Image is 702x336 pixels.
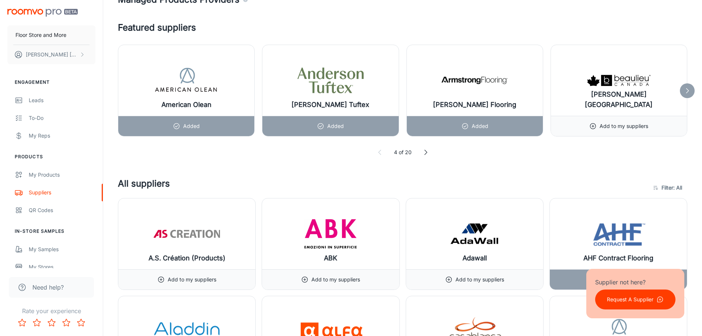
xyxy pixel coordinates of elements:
h6: [PERSON_NAME] Flooring [433,100,516,110]
div: My Products [29,171,95,179]
p: 4 of 20 [394,148,412,156]
button: Floor Store and More [7,25,95,45]
p: [PERSON_NAME] [PERSON_NAME] [26,51,78,59]
img: Roomvo PRO Beta [7,9,78,17]
button: Request A Supplier [595,290,675,309]
button: Rate 3 star [44,315,59,330]
p: Rate your experience [6,306,97,315]
img: American Olean [153,66,220,95]
p: Add to my suppliers [311,276,360,284]
p: Added [472,122,488,130]
img: AHF Contract Flooring [585,219,652,249]
img: Anderson Tuftex [297,66,364,95]
h4: Featured suppliers [118,21,687,34]
span: Filter [661,183,682,192]
div: To-do [29,114,95,122]
div: QR Codes [29,206,95,214]
p: Add to my suppliers [455,276,504,284]
img: A.S. Création (Products) [154,219,220,249]
h6: AHF Contract Flooring [583,253,653,263]
span: : All [673,183,682,192]
button: Rate 2 star [29,315,44,330]
p: Request A Supplier [607,295,653,304]
span: Need help? [32,283,64,292]
div: My Stores [29,263,95,271]
div: Suppliers [29,188,95,197]
button: Rate 1 star [15,315,29,330]
button: Rate 4 star [59,315,74,330]
div: My Samples [29,245,95,253]
h6: [PERSON_NAME] Tuftex [291,100,369,110]
button: [PERSON_NAME] [PERSON_NAME] [7,45,95,64]
p: Added [327,122,344,130]
div: My Reps [29,132,95,140]
img: Armstrong Flooring [441,66,508,95]
h6: Adawall [462,253,487,263]
h6: ABK [324,253,337,263]
p: Add to my suppliers [600,122,648,130]
p: Floor Store and More [15,31,66,39]
h6: [PERSON_NAME] [GEOGRAPHIC_DATA] [557,89,681,110]
img: ABK [297,219,364,249]
h6: A.S. Création (Products) [149,253,226,263]
button: Rate 5 star [74,315,88,330]
div: Leads [29,96,95,104]
h4: All suppliers [118,177,649,198]
h6: American Olean [161,100,212,110]
p: Supplier not here? [595,278,675,287]
p: Added [183,122,200,130]
img: Adawall [441,219,508,249]
img: Beaulieu Canada [586,66,652,95]
p: Add to my suppliers [168,276,216,284]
